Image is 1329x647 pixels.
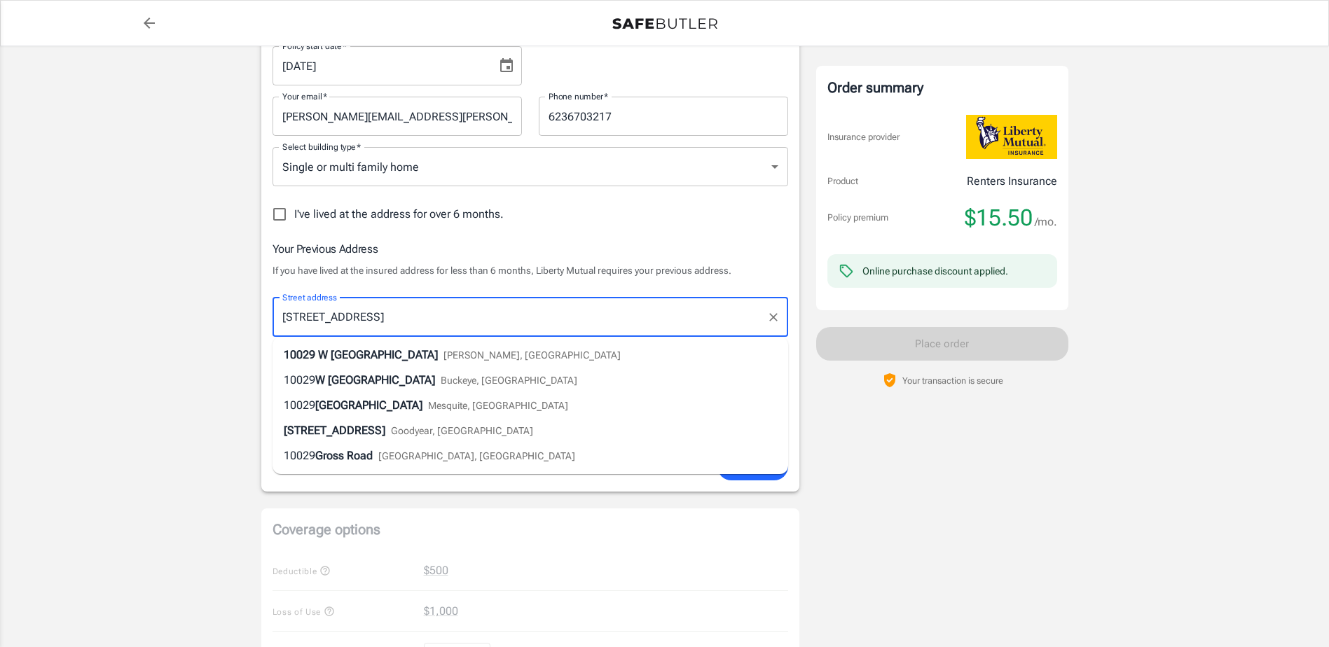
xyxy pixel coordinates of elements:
span: [PERSON_NAME], [GEOGRAPHIC_DATA] [443,349,621,361]
label: Street address [282,291,337,303]
input: Enter email [273,97,522,136]
span: 10029 [284,373,315,387]
span: /mo. [1035,212,1057,232]
span: W [GEOGRAPHIC_DATA] [315,373,435,387]
input: Enter number [539,97,788,136]
span: [GEOGRAPHIC_DATA], [GEOGRAPHIC_DATA] [378,450,575,461]
input: MM/DD/YYYY [273,46,487,85]
div: Order summary [827,77,1057,98]
img: Back to quotes [612,18,717,29]
span: Mesquite, [GEOGRAPHIC_DATA] [428,400,568,411]
span: $15.50 [965,204,1033,232]
div: Online purchase discount applied. [862,264,1008,278]
button: Clear [764,307,783,327]
span: 10029 [284,398,315,412]
span: 10029 [284,348,315,361]
p: Renters Insurance [967,173,1057,190]
span: W [GEOGRAPHIC_DATA] [318,348,438,361]
label: Phone number [549,90,608,102]
p: Insurance provider [827,130,900,144]
a: back to quotes [135,9,163,37]
span: Gross Road [315,449,373,462]
span: [STREET_ADDRESS] [284,424,385,437]
span: [GEOGRAPHIC_DATA] [315,398,422,412]
p: Your transaction is secure [902,374,1003,387]
p: Product [827,174,858,188]
h6: Your Previous Address [273,240,788,258]
div: Single or multi family home [273,147,788,186]
button: Choose date, selected date is Oct 5, 2025 [493,52,521,80]
img: Liberty Mutual [966,115,1057,159]
label: Your email [282,90,327,102]
label: Select building type [282,141,361,153]
p: Policy premium [827,211,888,225]
span: 10029 [284,449,315,462]
span: I've lived at the address for over 6 months. [294,206,504,223]
span: Buckeye, [GEOGRAPHIC_DATA] [441,375,577,386]
span: Goodyear, [GEOGRAPHIC_DATA] [391,425,533,436]
p: If you have lived at the insured address for less than 6 months, Liberty Mutual requires your pre... [273,263,788,277]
